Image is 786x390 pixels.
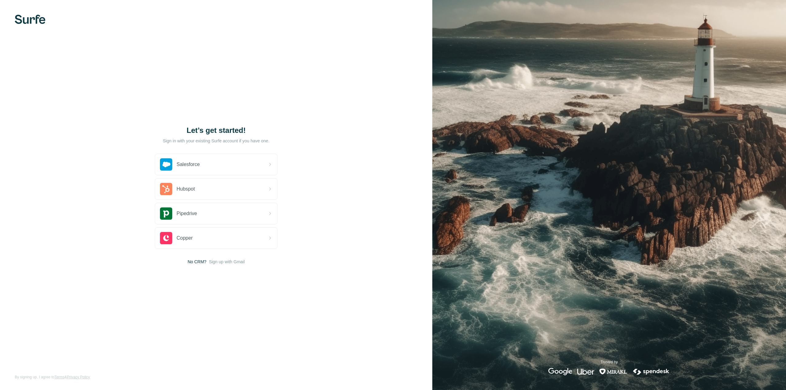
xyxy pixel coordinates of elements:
[177,185,195,193] span: Hubspot
[160,183,172,195] img: hubspot's logo
[155,125,278,135] h1: Let’s get started!
[15,15,45,24] img: Surfe's logo
[54,375,64,379] a: Terms
[160,232,172,244] img: copper's logo
[67,375,90,379] a: Privacy Policy
[599,368,627,375] img: mirakl's logo
[188,259,206,265] span: No CRM?
[548,368,572,375] img: google's logo
[160,207,172,220] img: pipedrive's logo
[577,368,594,375] img: uber's logo
[163,138,269,144] p: Sign in with your existing Surfe account if you have one.
[177,210,197,217] span: Pipedrive
[160,158,172,171] img: salesforce's logo
[209,259,245,265] button: Sign up with Gmail
[632,368,670,375] img: spendesk's logo
[15,374,90,380] span: By signing up, I agree to &
[177,234,193,242] span: Copper
[601,359,618,365] p: Trusted by
[177,161,200,168] span: Salesforce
